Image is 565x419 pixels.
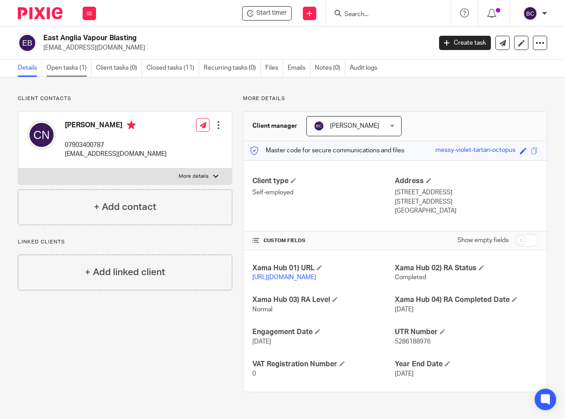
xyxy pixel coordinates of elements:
h4: Engagement Date [252,327,395,337]
a: Files [265,59,283,77]
h4: UTR Number [395,327,538,337]
a: Create task [439,36,491,50]
a: Recurring tasks (0) [204,59,261,77]
a: [URL][DOMAIN_NAME] [252,274,316,281]
p: Master code for secure communications and files [250,146,404,155]
h4: Xama Hub 04) RA Completed Date [395,295,538,305]
p: [STREET_ADDRESS] [395,188,538,197]
p: Client contacts [18,95,232,102]
a: Closed tasks (11) [146,59,199,77]
p: 07903400787 [65,141,167,150]
h4: + Add linked client [85,265,165,279]
p: More details [179,173,209,180]
label: Show empty fields [457,236,509,245]
span: Completed [395,274,426,281]
p: [GEOGRAPHIC_DATA] [395,206,538,215]
h4: Client type [252,176,395,186]
i: Primary [127,121,136,130]
p: More details [243,95,547,102]
div: messy-violet-tartan-octopus [435,146,515,156]
span: [DATE] [395,371,414,377]
p: Self-employed [252,188,395,197]
p: Linked clients [18,239,232,246]
input: Search [343,11,424,19]
img: svg%3E [314,121,324,131]
h4: [PERSON_NAME] [65,121,167,132]
a: Emails [288,59,310,77]
span: Normal [252,306,272,313]
h3: Client manager [252,122,297,130]
h4: VAT Registration Number [252,360,395,369]
span: [DATE] [395,306,414,313]
h4: Xama Hub 03) RA Level [252,295,395,305]
img: svg%3E [523,6,537,21]
a: Client tasks (0) [96,59,142,77]
h4: Year End Date [395,360,538,369]
span: Start timer [256,8,287,18]
img: Pixie [18,7,63,19]
a: Notes (0) [315,59,345,77]
p: [EMAIL_ADDRESS][DOMAIN_NAME] [43,43,426,52]
span: 0 [252,371,256,377]
a: Audit logs [350,59,382,77]
h4: CUSTOM FIELDS [252,237,395,244]
img: svg%3E [18,34,37,52]
img: svg%3E [27,121,56,149]
span: 5286188976 [395,339,431,345]
h4: Xama Hub 01) URL [252,264,395,273]
a: Open tasks (1) [46,59,92,77]
h4: + Add contact [94,200,156,214]
p: [STREET_ADDRESS] [395,197,538,206]
div: East Anglia Vapour Blasting [242,6,292,21]
p: [EMAIL_ADDRESS][DOMAIN_NAME] [65,150,167,159]
h4: Xama Hub 02) RA Status [395,264,538,273]
a: Details [18,59,42,77]
span: [DATE] [252,339,271,345]
h2: East Anglia Vapour Blasting [43,34,349,43]
h4: Address [395,176,538,186]
span: [PERSON_NAME] [330,123,379,129]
